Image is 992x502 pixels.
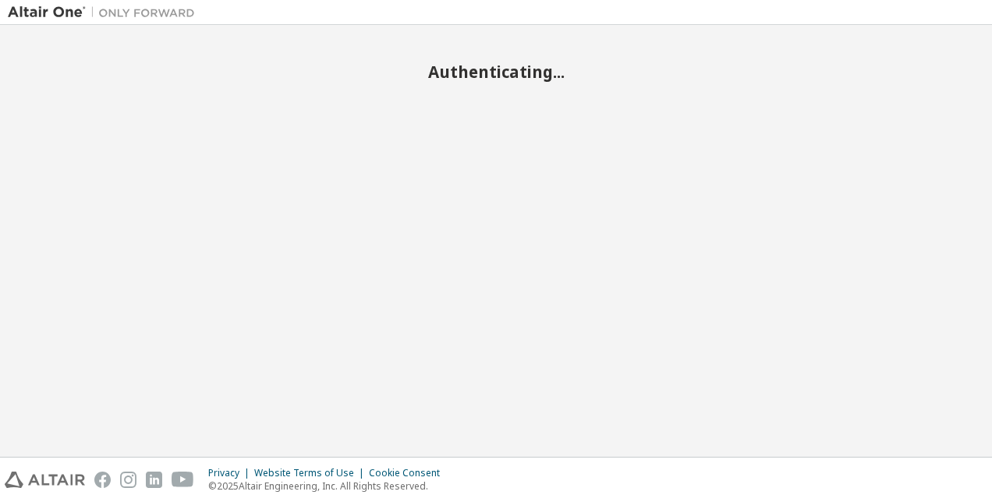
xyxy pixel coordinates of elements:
p: © 2025 Altair Engineering, Inc. All Rights Reserved. [208,479,449,493]
img: instagram.svg [120,472,136,488]
div: Website Terms of Use [254,467,369,479]
img: altair_logo.svg [5,472,85,488]
h2: Authenticating... [8,62,984,82]
img: facebook.svg [94,472,111,488]
img: linkedin.svg [146,472,162,488]
img: youtube.svg [172,472,194,488]
img: Altair One [8,5,203,20]
div: Cookie Consent [369,467,449,479]
div: Privacy [208,467,254,479]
